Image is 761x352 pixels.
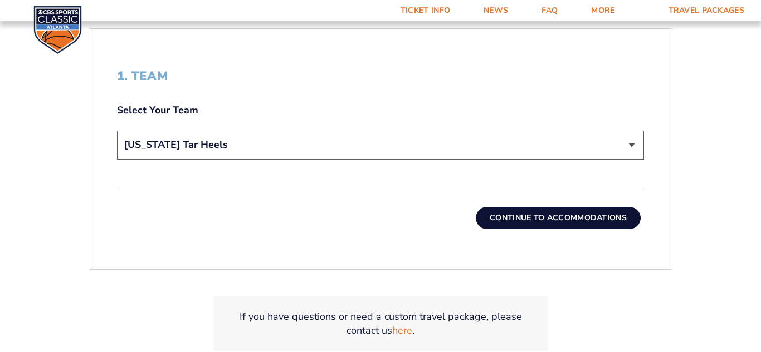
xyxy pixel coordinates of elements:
[227,310,534,338] p: If you have questions or need a custom travel package, please contact us .
[33,6,82,54] img: CBS Sports Classic
[392,324,412,338] a: here
[476,207,641,229] button: Continue To Accommodations
[117,69,644,83] h2: 1. Team
[117,103,644,117] label: Select Your Team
